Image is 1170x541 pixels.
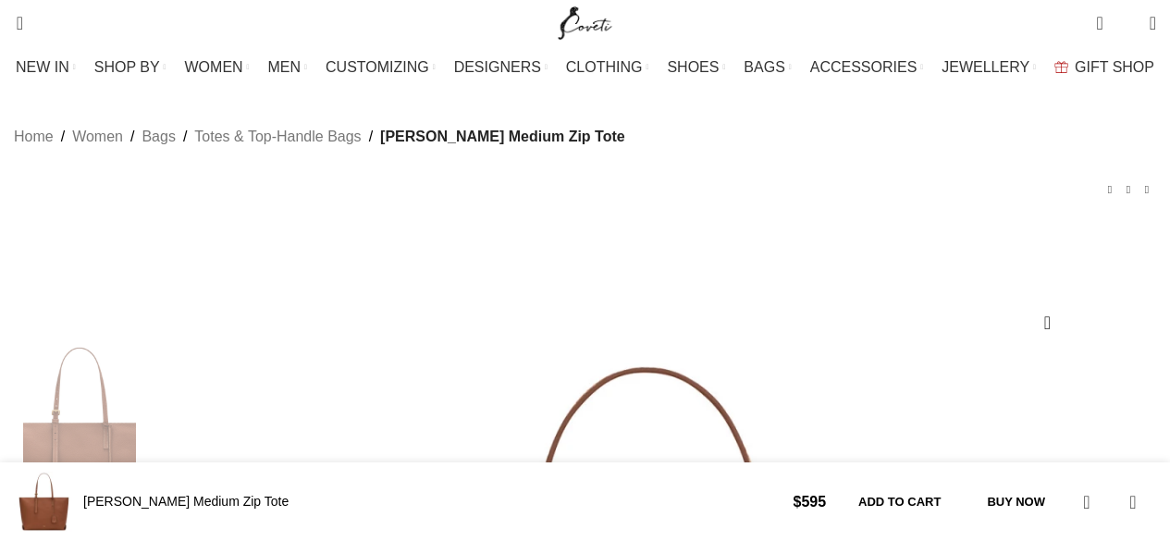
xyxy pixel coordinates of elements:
[810,49,924,86] a: ACCESSORIES
[326,58,429,76] span: CUSTOMIZING
[14,125,54,149] a: Home
[380,125,625,149] span: [PERSON_NAME] Medium Zip Tote
[667,49,725,86] a: SHOES
[5,5,23,42] a: Search
[23,343,136,529] img: Oroton
[554,14,616,30] a: Site logo
[1117,5,1136,42] div: My Wishlist
[566,58,643,76] span: CLOTHING
[194,125,361,149] a: Totes & Top-Handle Bags
[1054,61,1068,73] img: GiftBag
[268,58,302,76] span: MEN
[667,58,719,76] span: SHOES
[16,49,76,86] a: NEW IN
[83,493,779,511] h4: [PERSON_NAME] Medium Zip Tote
[1121,18,1135,32] span: 0
[566,49,649,86] a: CLOTHING
[942,49,1036,86] a: JEWELLERY
[14,125,625,149] nav: Breadcrumb
[14,472,74,532] img: Oroton
[840,483,959,522] button: Add to cart
[1138,180,1156,199] a: Next product
[326,49,436,86] a: CUSTOMIZING
[793,494,801,510] span: $
[72,125,123,149] a: Women
[1101,180,1119,199] a: Previous product
[1098,9,1112,23] span: 0
[744,49,791,86] a: BAGS
[185,49,250,86] a: WOMEN
[942,58,1029,76] span: JEWELLERY
[5,49,1165,86] div: Main navigation
[454,58,541,76] span: DESIGNERS
[268,49,307,86] a: MEN
[16,58,69,76] span: NEW IN
[793,494,826,510] bdi: 595
[142,125,175,149] a: Bags
[810,58,918,76] span: ACCESSORIES
[1087,5,1112,42] a: 0
[1075,58,1154,76] span: GIFT SHOP
[1054,49,1154,86] a: GIFT SHOP
[94,58,160,76] span: SHOP BY
[968,483,1064,522] button: Buy now
[454,49,548,86] a: DESIGNERS
[94,49,166,86] a: SHOP BY
[185,58,243,76] span: WOMEN
[744,58,784,76] span: BAGS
